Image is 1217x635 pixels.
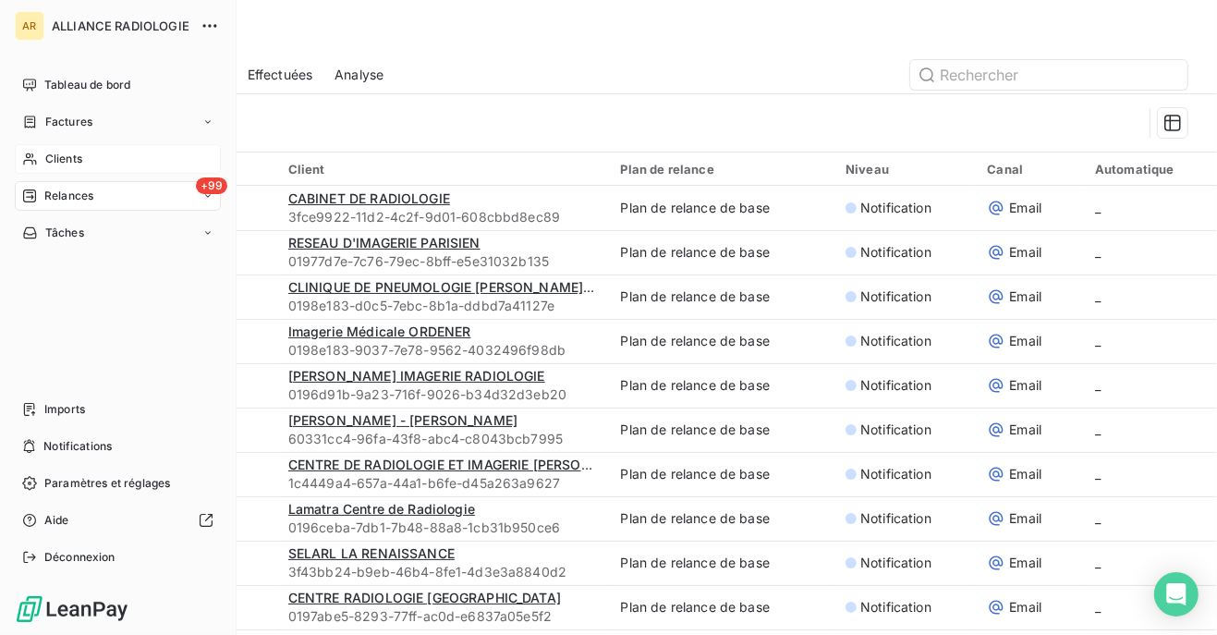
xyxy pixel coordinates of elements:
[610,275,835,319] td: Plan de relance de base
[610,585,835,629] td: Plan de relance de base
[860,243,931,262] span: Notification
[44,475,170,492] span: Paramètres et réglages
[610,230,835,275] td: Plan de relance de base
[1009,376,1041,395] span: Email
[1009,332,1041,350] span: Email
[288,235,481,250] span: RESEAU D'IMAGERIE PARISIEN
[288,590,561,605] span: CENTRE RADIOLOGIE [GEOGRAPHIC_DATA]
[1009,509,1041,528] span: Email
[860,465,931,483] span: Notification
[196,177,227,194] span: +99
[288,385,599,404] span: 0196d91b-9a23-716f-9026-b34d32d3eb20
[610,452,835,496] td: Plan de relance de base
[15,594,129,624] img: Logo LeanPay
[335,66,383,84] span: Analyse
[44,401,85,418] span: Imports
[860,199,931,217] span: Notification
[288,368,545,384] span: [PERSON_NAME] IMAGERIE RADIOLOGIE
[1095,466,1101,482] span: _
[1095,333,1101,348] span: _
[860,598,931,617] span: Notification
[288,501,475,517] span: Lamatra Centre de Radiologie
[1095,555,1101,570] span: _
[1095,162,1206,177] div: Automatique
[860,376,931,395] span: Notification
[610,186,835,230] td: Plan de relance de base
[1009,598,1041,617] span: Email
[1154,572,1199,617] div: Open Intercom Messenger
[860,287,931,306] span: Notification
[1009,243,1041,262] span: Email
[44,549,116,566] span: Déconnexion
[1095,421,1101,437] span: _
[288,341,599,360] span: 0198e183-9037-7e78-9562-4032496f98db
[610,496,835,541] td: Plan de relance de base
[860,554,931,572] span: Notification
[44,188,93,204] span: Relances
[288,519,599,537] span: 0196ceba-7db1-7b48-88a8-1cb31b950ce6
[621,162,824,177] div: Plan de relance
[43,438,112,455] span: Notifications
[44,77,130,93] span: Tableau de bord
[15,506,221,535] a: Aide
[1009,287,1041,306] span: Email
[1009,421,1041,439] span: Email
[288,607,599,626] span: 0197abe5-8293-77ff-ac0d-e6837a05e5f2
[288,252,599,271] span: 01977d7e-7c76-79ec-8bff-e5e31032b135
[1095,200,1101,215] span: _
[288,208,599,226] span: 3fce9922-11d2-4c2f-9d01-608cbbd8ec89
[1095,288,1101,304] span: _
[1009,199,1041,217] span: Email
[1095,377,1101,393] span: _
[45,114,92,130] span: Factures
[1095,244,1101,260] span: _
[288,430,599,448] span: 60331cc4-96fa-43f8-abc4-c8043bcb7995
[288,324,471,339] span: Imagerie Médicale ORDENER
[288,412,517,428] span: [PERSON_NAME] - [PERSON_NAME]
[288,190,450,206] span: CABINET DE RADIOLOGIE
[610,541,835,585] td: Plan de relance de base
[610,363,835,408] td: Plan de relance de base
[1009,554,1041,572] span: Email
[987,162,1073,177] div: Canal
[248,66,313,84] span: Effectuées
[288,279,702,295] span: CLINIQUE DE PNEUMOLOGIE [PERSON_NAME]- SCE RADIOLOGIE
[288,563,599,581] span: 3f43bb24-b9eb-46b4-8fe1-4d3e3a8840d2
[610,408,835,452] td: Plan de relance de base
[1009,465,1041,483] span: Email
[288,545,455,561] span: SELARL LA RENAISSANCE
[45,225,84,241] span: Tâches
[288,474,599,493] span: 1c4449a4-657a-44a1-b6fe-d45a263a9627
[52,18,189,33] span: ALLIANCE RADIOLOGIE
[910,60,1187,90] input: Rechercher
[860,509,931,528] span: Notification
[45,151,82,167] span: Clients
[288,457,641,472] span: CENTRE DE RADIOLOGIE ET IMAGERIE [PERSON_NAME]
[44,512,69,529] span: Aide
[288,297,599,315] span: 0198e183-d0c5-7ebc-8b1a-ddbd7a41127e
[15,11,44,41] div: AR
[1095,510,1101,526] span: _
[860,421,931,439] span: Notification
[860,332,931,350] span: Notification
[1095,599,1101,615] span: _
[610,319,835,363] td: Plan de relance de base
[846,162,965,177] div: Niveau
[288,162,325,177] span: Client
